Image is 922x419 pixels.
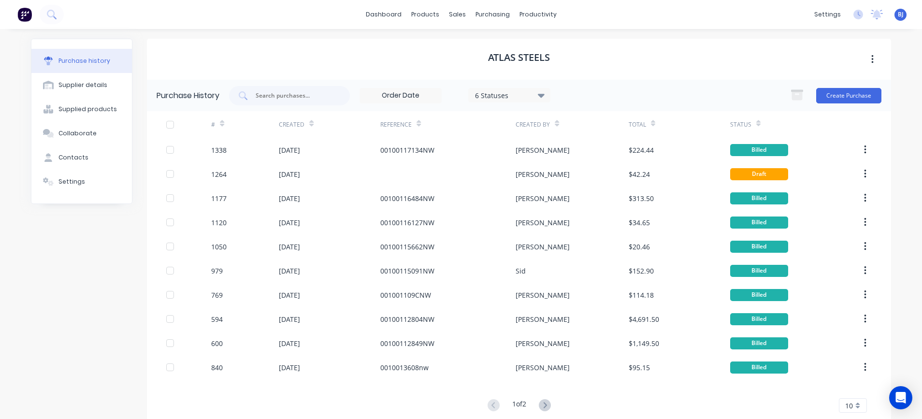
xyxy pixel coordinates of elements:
div: Sid [516,266,526,276]
div: [PERSON_NAME] [516,242,570,252]
div: 1264 [211,169,227,179]
div: Collaborate [58,129,97,138]
div: 00100116484NW [380,193,434,203]
div: 840 [211,362,223,373]
div: [PERSON_NAME] [516,362,570,373]
div: Status [730,120,751,129]
div: Billed [730,337,788,349]
div: Total [629,120,646,129]
div: 00100115091NW [380,266,434,276]
div: Open Intercom Messenger [889,386,912,409]
div: 0010013608nw [380,362,429,373]
div: $114.18 [629,290,654,300]
div: $4,691.50 [629,314,659,324]
button: Purchase history [31,49,132,73]
div: $152.90 [629,266,654,276]
button: Collaborate [31,121,132,145]
div: Billed [730,217,788,229]
div: [DATE] [279,314,300,324]
button: Settings [31,170,132,194]
button: Supplied products [31,97,132,121]
input: Search purchases... [255,91,335,101]
div: Created [279,120,304,129]
a: dashboard [361,7,406,22]
div: Supplier details [58,81,107,89]
div: Billed [730,289,788,301]
div: [DATE] [279,266,300,276]
div: Supplied products [58,105,117,114]
div: 00100115662NW [380,242,434,252]
div: 979 [211,266,223,276]
input: Order Date [360,88,441,103]
div: [DATE] [279,169,300,179]
div: 1338 [211,145,227,155]
div: 00100112849NW [380,338,434,348]
div: Billed [730,144,788,156]
img: Factory [17,7,32,22]
div: [DATE] [279,338,300,348]
div: [PERSON_NAME] [516,290,570,300]
div: 600 [211,338,223,348]
span: BJ [898,10,904,19]
div: 1177 [211,193,227,203]
div: Billed [730,192,788,204]
div: Reference [380,120,412,129]
div: $20.46 [629,242,650,252]
div: [PERSON_NAME] [516,217,570,228]
div: 00100112804NW [380,314,434,324]
div: settings [809,7,846,22]
div: 001001109CNW [380,290,431,300]
div: Created By [516,120,550,129]
div: [DATE] [279,290,300,300]
div: Billed [730,241,788,253]
div: Billed [730,361,788,374]
div: [DATE] [279,362,300,373]
div: Billed [730,313,788,325]
span: 10 [845,401,853,411]
div: [PERSON_NAME] [516,169,570,179]
div: 1050 [211,242,227,252]
button: Contacts [31,145,132,170]
div: # [211,120,215,129]
div: Settings [58,177,85,186]
div: 00100117134NW [380,145,434,155]
div: [DATE] [279,217,300,228]
div: 1120 [211,217,227,228]
div: Contacts [58,153,88,162]
div: 6 Statuses [475,90,544,100]
div: [PERSON_NAME] [516,145,570,155]
button: Supplier details [31,73,132,97]
div: [DATE] [279,242,300,252]
div: $224.44 [629,145,654,155]
div: $313.50 [629,193,654,203]
div: Purchase History [157,90,219,101]
div: $1,149.50 [629,338,659,348]
div: [PERSON_NAME] [516,193,570,203]
div: 769 [211,290,223,300]
div: Billed [730,265,788,277]
div: [PERSON_NAME] [516,338,570,348]
div: purchasing [471,7,515,22]
div: Purchase history [58,57,110,65]
button: Create Purchase [816,88,881,103]
div: [DATE] [279,145,300,155]
div: productivity [515,7,562,22]
div: $95.15 [629,362,650,373]
div: 00100116127NW [380,217,434,228]
div: Draft [730,168,788,180]
div: 594 [211,314,223,324]
div: [DATE] [279,193,300,203]
h1: Atlas Steels [488,52,550,63]
div: [PERSON_NAME] [516,314,570,324]
div: $42.24 [629,169,650,179]
div: 1 of 2 [512,399,526,413]
div: products [406,7,444,22]
div: $34.65 [629,217,650,228]
div: sales [444,7,471,22]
